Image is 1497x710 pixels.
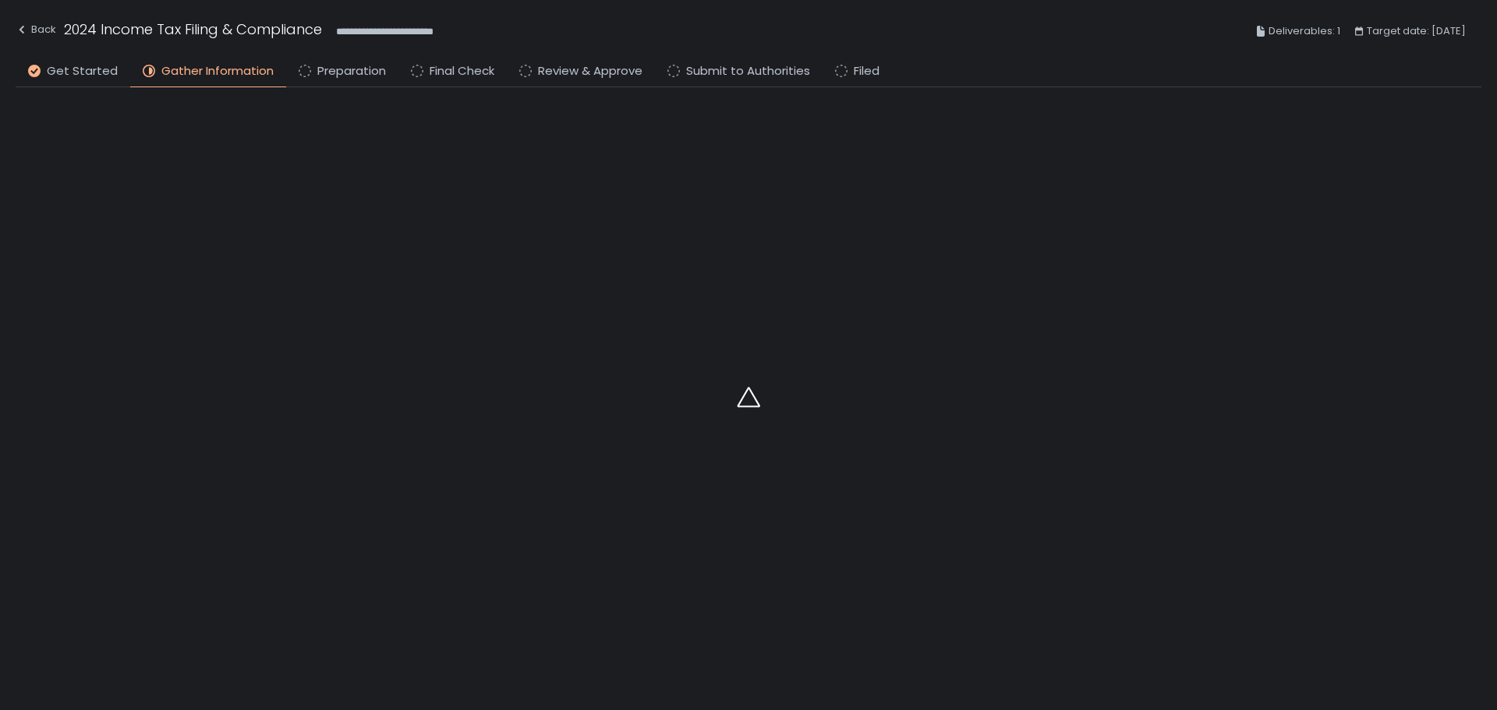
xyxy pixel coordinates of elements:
span: Target date: [DATE] [1367,22,1466,41]
span: Get Started [47,62,118,80]
span: Preparation [317,62,386,80]
span: Final Check [430,62,494,80]
h1: 2024 Income Tax Filing & Compliance [64,19,322,40]
span: Filed [854,62,879,80]
span: Deliverables: 1 [1269,22,1340,41]
span: Review & Approve [538,62,642,80]
span: Gather Information [161,62,274,80]
div: Back [16,20,56,39]
span: Submit to Authorities [686,62,810,80]
button: Back [16,19,56,44]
